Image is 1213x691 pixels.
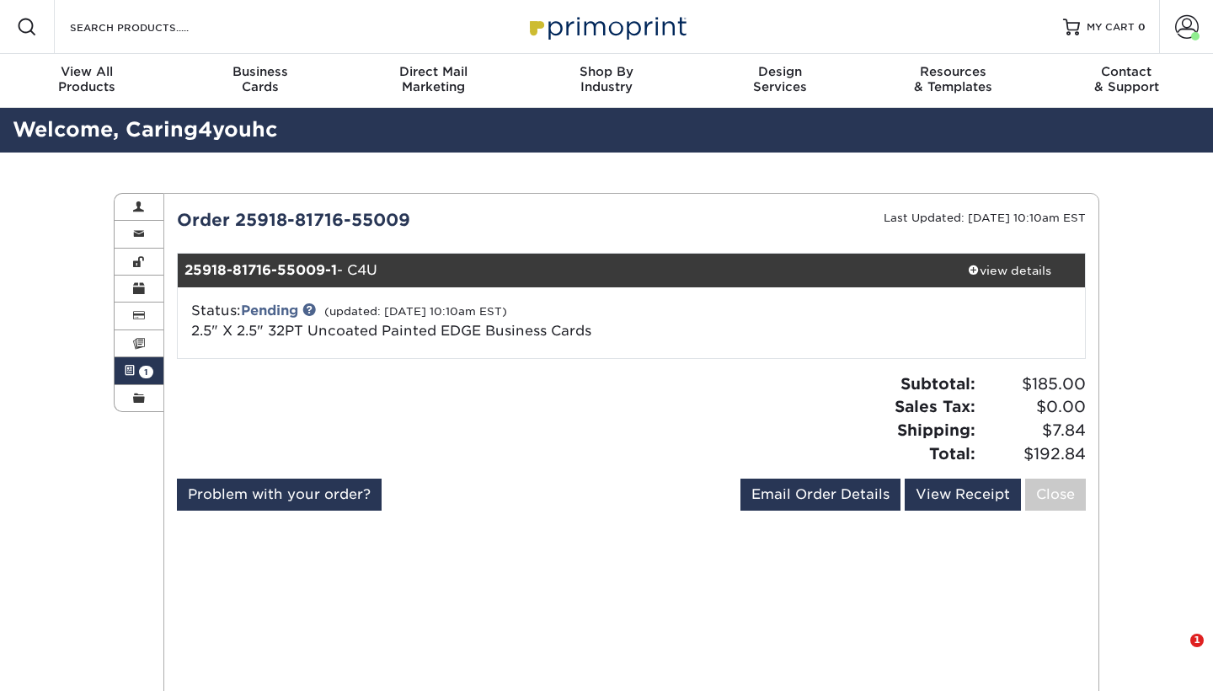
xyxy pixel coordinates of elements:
span: $192.84 [981,442,1086,466]
a: view details [933,254,1085,287]
div: Cards [174,64,347,94]
span: 1 [139,366,153,378]
span: $0.00 [981,395,1086,419]
a: DesignServices [693,54,867,108]
strong: Total: [929,444,975,463]
span: $185.00 [981,372,1086,396]
a: BusinessCards [174,54,347,108]
a: Contact& Support [1039,54,1213,108]
div: Industry [520,64,693,94]
a: Shop ByIndustry [520,54,693,108]
a: Resources& Templates [867,54,1040,108]
a: 1 [115,357,163,384]
input: SEARCH PRODUCTS..... [68,17,232,37]
a: Direct MailMarketing [346,54,520,108]
span: 0 [1138,21,1146,33]
span: Contact [1039,64,1213,79]
div: & Templates [867,64,1040,94]
a: Close [1025,479,1086,511]
div: Services [693,64,867,94]
span: Design [693,64,867,79]
a: Pending [241,303,298,319]
span: Shop By [520,64,693,79]
span: Direct Mail [346,64,520,79]
a: Email Order Details [740,479,900,511]
div: Order 25918-81716-55009 [164,207,632,233]
a: View Receipt [905,479,1021,511]
a: 2.5" X 2.5" 32PT Uncoated Painted EDGE Business Cards [191,323,591,339]
small: Last Updated: [DATE] 10:10am EST [884,212,1086,224]
span: MY CART [1087,20,1135,35]
strong: Sales Tax: [895,397,975,415]
img: Primoprint [522,8,691,45]
div: Status: [179,301,783,341]
a: Problem with your order? [177,479,382,511]
span: $7.84 [981,419,1086,442]
div: - C4U [178,254,934,287]
span: Resources [867,64,1040,79]
iframe: Intercom live chat [1156,634,1196,674]
span: 1 [1190,634,1204,647]
strong: Subtotal: [900,374,975,393]
strong: 25918-81716-55009-1 [184,262,337,278]
strong: Shipping: [897,420,975,439]
small: (updated: [DATE] 10:10am EST) [324,305,507,318]
div: Marketing [346,64,520,94]
div: view details [933,262,1085,279]
div: & Support [1039,64,1213,94]
span: Business [174,64,347,79]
